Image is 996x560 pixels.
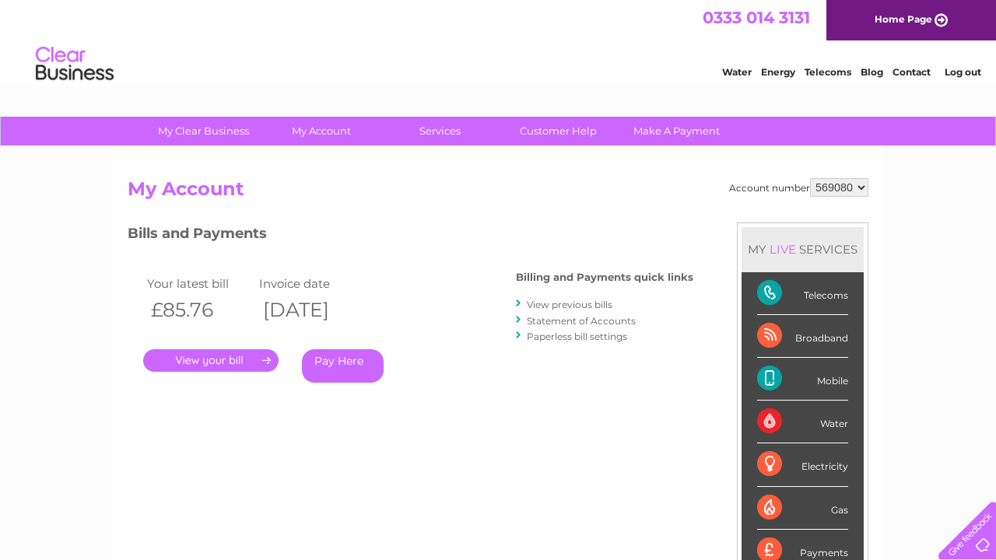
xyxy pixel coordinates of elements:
div: Mobile [757,358,848,401]
th: £85.76 [143,294,255,326]
div: Account number [729,178,868,197]
a: Telecoms [805,66,851,78]
h3: Bills and Payments [128,222,693,250]
div: Telecoms [757,272,848,315]
a: My Clear Business [139,117,268,145]
td: Invoice date [255,273,367,294]
div: Broadband [757,315,848,358]
th: [DATE] [255,294,367,326]
h2: My Account [128,178,868,208]
td: Your latest bill [143,273,255,294]
a: Blog [861,66,883,78]
div: LIVE [766,242,799,257]
img: logo.png [35,40,114,88]
a: 0333 014 3131 [703,8,810,27]
a: My Account [258,117,386,145]
a: Statement of Accounts [527,315,636,327]
div: Water [757,401,848,443]
a: Energy [761,66,795,78]
div: Gas [757,487,848,530]
a: Contact [893,66,931,78]
a: Paperless bill settings [527,331,627,342]
a: Customer Help [494,117,622,145]
a: Make A Payment [612,117,741,145]
h4: Billing and Payments quick links [516,271,693,283]
a: Log out [945,66,981,78]
a: Water [722,66,752,78]
a: View previous bills [527,299,612,310]
a: Pay Here [302,349,384,383]
a: . [143,349,279,372]
a: Services [376,117,504,145]
div: Electricity [757,443,848,486]
div: MY SERVICES [742,227,864,271]
div: Clear Business is a trading name of Verastar Limited (registered in [GEOGRAPHIC_DATA] No. 3667643... [132,9,867,75]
